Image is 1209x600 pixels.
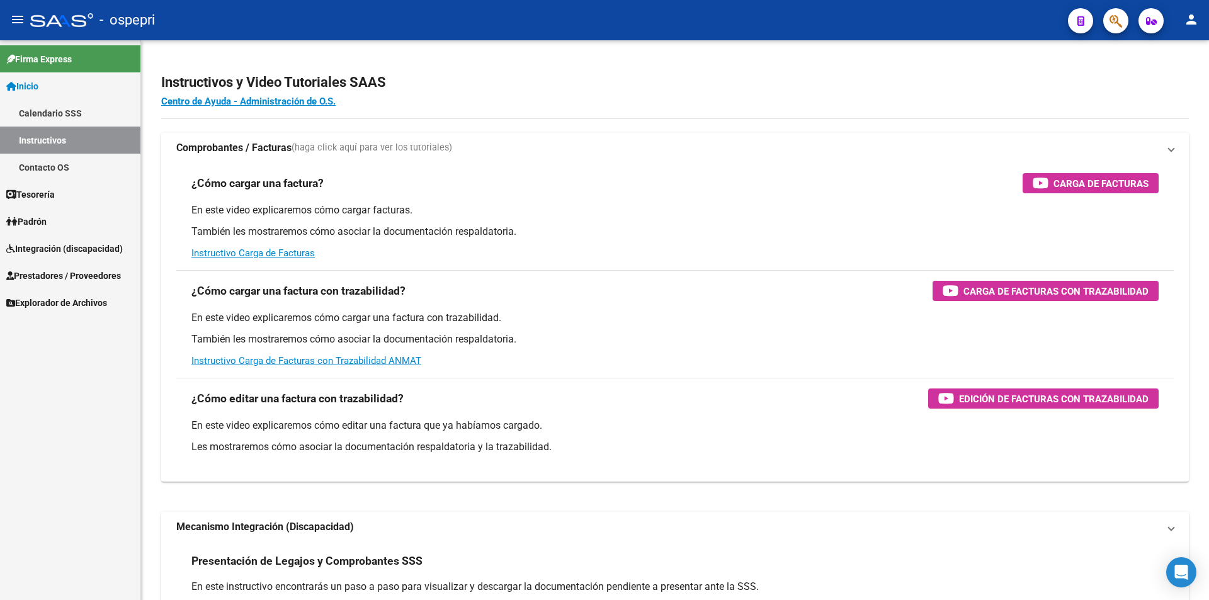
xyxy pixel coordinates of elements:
[1023,173,1159,193] button: Carga de Facturas
[959,391,1149,407] span: Edición de Facturas con Trazabilidad
[161,163,1189,482] div: Comprobantes / Facturas(haga click aquí para ver los tutoriales)
[191,332,1159,346] p: También les mostraremos cómo asociar la documentación respaldatoria.
[161,512,1189,542] mat-expansion-panel-header: Mecanismo Integración (Discapacidad)
[10,12,25,27] mat-icon: menu
[191,419,1159,433] p: En este video explicaremos cómo editar una factura que ya habíamos cargado.
[191,247,315,259] a: Instructivo Carga de Facturas
[1053,176,1149,191] span: Carga de Facturas
[191,552,423,570] h3: Presentación de Legajos y Comprobantes SSS
[1166,557,1196,587] div: Open Intercom Messenger
[292,141,452,155] span: (haga click aquí para ver los tutoriales)
[99,6,155,34] span: - ospepri
[933,281,1159,301] button: Carga de Facturas con Trazabilidad
[161,71,1189,94] h2: Instructivos y Video Tutoriales SAAS
[161,96,336,107] a: Centro de Ayuda - Administración de O.S.
[176,141,292,155] strong: Comprobantes / Facturas
[1184,12,1199,27] mat-icon: person
[6,188,55,201] span: Tesorería
[191,355,421,366] a: Instructivo Carga de Facturas con Trazabilidad ANMAT
[191,225,1159,239] p: También les mostraremos cómo asociar la documentación respaldatoria.
[6,242,123,256] span: Integración (discapacidad)
[191,203,1159,217] p: En este video explicaremos cómo cargar facturas.
[191,174,324,192] h3: ¿Cómo cargar una factura?
[176,520,354,534] strong: Mecanismo Integración (Discapacidad)
[6,269,121,283] span: Prestadores / Proveedores
[928,388,1159,409] button: Edición de Facturas con Trazabilidad
[6,52,72,66] span: Firma Express
[191,580,1159,594] p: En este instructivo encontrarás un paso a paso para visualizar y descargar la documentación pendi...
[191,440,1159,454] p: Les mostraremos cómo asociar la documentación respaldatoria y la trazabilidad.
[191,311,1159,325] p: En este video explicaremos cómo cargar una factura con trazabilidad.
[191,282,406,300] h3: ¿Cómo cargar una factura con trazabilidad?
[6,79,38,93] span: Inicio
[6,215,47,229] span: Padrón
[191,390,404,407] h3: ¿Cómo editar una factura con trazabilidad?
[161,133,1189,163] mat-expansion-panel-header: Comprobantes / Facturas(haga click aquí para ver los tutoriales)
[6,296,107,310] span: Explorador de Archivos
[963,283,1149,299] span: Carga de Facturas con Trazabilidad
